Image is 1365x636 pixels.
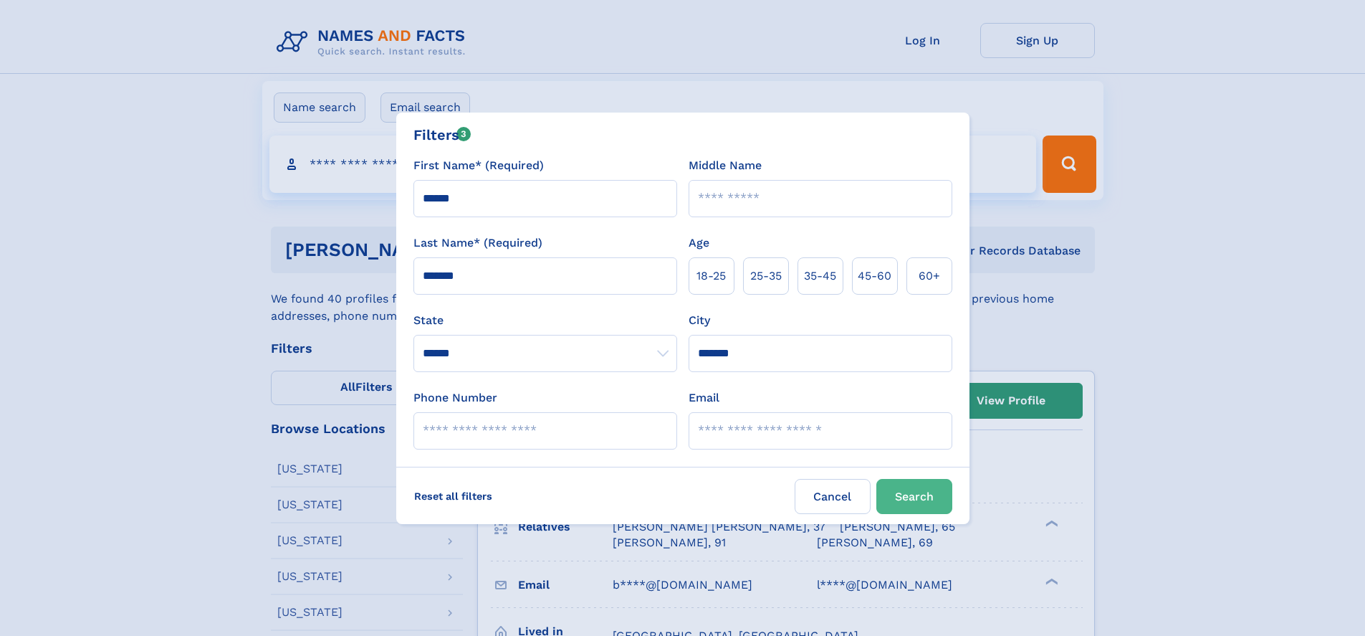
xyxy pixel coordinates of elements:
[689,389,719,407] label: Email
[413,389,497,407] label: Phone Number
[689,157,762,174] label: Middle Name
[413,124,471,146] div: Filters
[876,479,952,514] button: Search
[858,267,891,285] span: 45‑60
[804,267,836,285] span: 35‑45
[689,234,709,252] label: Age
[413,234,542,252] label: Last Name* (Required)
[689,312,710,329] label: City
[413,157,544,174] label: First Name* (Required)
[696,267,726,285] span: 18‑25
[405,479,502,513] label: Reset all filters
[795,479,871,514] label: Cancel
[413,312,677,329] label: State
[919,267,940,285] span: 60+
[750,267,782,285] span: 25‑35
